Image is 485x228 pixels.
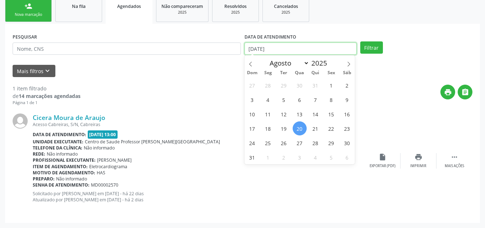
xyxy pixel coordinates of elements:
span: Agosto 9, 2025 [340,93,354,107]
span: Agosto 11, 2025 [261,107,275,121]
span: Agosto 22, 2025 [324,121,338,135]
b: Data de atendimento: [33,131,86,138]
span: Julho 27, 2025 [245,78,259,92]
span: Na fila [72,3,86,9]
span: Agosto 27, 2025 [293,136,307,150]
span: Agosto 5, 2025 [277,93,291,107]
b: Item de agendamento: [33,164,88,170]
span: Agosto 28, 2025 [308,136,322,150]
span: Agosto 6, 2025 [293,93,307,107]
input: Nome, CNS [13,43,241,55]
span: Sex [323,71,339,75]
div: Exportar (PDF) [370,164,395,169]
b: Rede: [33,151,45,157]
div: 2025 [218,10,253,15]
span: Julho 28, 2025 [261,78,275,92]
span: Resolvidos [224,3,247,9]
div: Página 1 de 1 [13,100,81,106]
span: Agosto 19, 2025 [277,121,291,135]
span: Não compareceram [161,3,203,9]
b: Motivo de agendamento: [33,170,95,176]
span: Julho 31, 2025 [308,78,322,92]
div: person_add [24,2,32,10]
span: Agosto 14, 2025 [308,107,322,121]
span: Dom [244,71,260,75]
span: Agosto 24, 2025 [245,136,259,150]
span: Agosto 8, 2025 [324,93,338,107]
span: Agosto 16, 2025 [340,107,354,121]
span: Agosto 31, 2025 [245,150,259,164]
span: Agosto 3, 2025 [245,93,259,107]
div: Nova marcação [10,12,46,17]
span: Setembro 4, 2025 [308,150,322,164]
span: Sáb [339,71,355,75]
b: Telefone da clínica: [33,145,82,151]
i:  [461,88,469,96]
i:  [450,153,458,161]
span: Agosto 15, 2025 [324,107,338,121]
span: Setembro 6, 2025 [340,150,354,164]
div: Acesso Cabreiras, S/N, Cabreiras [33,121,365,128]
button:  [458,85,472,99]
b: Profissional executante: [33,157,96,163]
span: Agosto 4, 2025 [261,93,275,107]
span: Setembro 3, 2025 [293,150,307,164]
span: Setembro 2, 2025 [277,150,291,164]
span: Qua [292,71,307,75]
span: Não informado [56,176,87,182]
span: Centro de Saude Professor [PERSON_NAME][GEOGRAPHIC_DATA] [85,139,220,145]
span: Eletrocardiograma [89,164,127,170]
img: img [13,113,28,129]
b: Preparo: [33,176,55,182]
select: Month [266,58,310,68]
i: print [444,88,452,96]
label: PESQUISAR [13,31,37,43]
i: insert_drive_file [379,153,386,161]
div: Imprimir [410,164,426,169]
span: Agosto 21, 2025 [308,121,322,135]
a: Cicera Moura de Araujo [33,113,105,121]
i: print [415,153,422,161]
span: [PERSON_NAME] [97,157,132,163]
span: Julho 30, 2025 [293,78,307,92]
div: 2025 [161,10,203,15]
span: [DATE] 13:00 [88,130,118,139]
span: Agendados [117,3,141,9]
span: Seg [260,71,276,75]
span: Agosto 18, 2025 [261,121,275,135]
span: Ter [276,71,292,75]
span: Agosto 30, 2025 [340,136,354,150]
span: Setembro 1, 2025 [261,150,275,164]
span: Julho 29, 2025 [277,78,291,92]
span: Agosto 2, 2025 [340,78,354,92]
span: Não informado [84,145,115,151]
div: Mais ações [445,164,464,169]
button: print [440,85,455,99]
span: Agosto 17, 2025 [245,121,259,135]
div: de [13,92,81,100]
span: Agosto 29, 2025 [324,136,338,150]
div: 2025 [268,10,304,15]
p: Solicitado por [PERSON_NAME] em [DATE] - há 22 dias Atualizado por [PERSON_NAME] em [DATE] - há 2... [33,191,365,203]
input: Selecione um intervalo [244,43,357,55]
b: Senha de atendimento: [33,182,90,188]
div: 1 item filtrado [13,85,81,92]
strong: 14 marcações agendadas [19,93,81,99]
span: Qui [307,71,323,75]
span: Cancelados [274,3,298,9]
span: Agosto 7, 2025 [308,93,322,107]
button: Mais filtroskeyboard_arrow_down [13,65,55,77]
label: DATA DE ATENDIMENTO [244,31,296,43]
span: Agosto 25, 2025 [261,136,275,150]
span: Agosto 13, 2025 [293,107,307,121]
button: Filtrar [360,41,383,54]
span: Agosto 23, 2025 [340,121,354,135]
i: keyboard_arrow_down [44,67,51,75]
span: Agosto 20, 2025 [293,121,307,135]
span: Agosto 1, 2025 [324,78,338,92]
input: Year [309,58,333,68]
span: Setembro 5, 2025 [324,150,338,164]
span: MD00002570 [91,182,118,188]
b: Unidade executante: [33,139,83,145]
span: HAS [97,170,105,176]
